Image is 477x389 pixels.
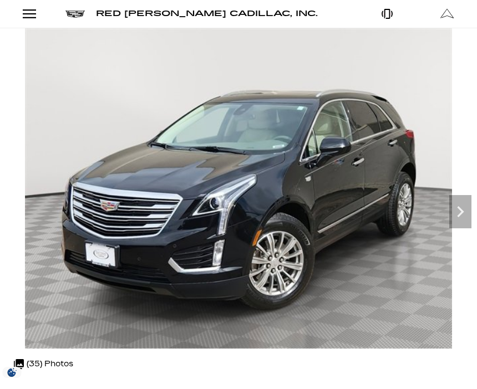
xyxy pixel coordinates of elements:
[96,9,318,18] span: Red [PERSON_NAME] Cadillac, Inc.
[65,6,85,22] a: Cadillac logo
[65,11,85,18] img: Cadillac logo
[449,195,471,228] div: Next
[96,6,318,22] a: Red [PERSON_NAME] Cadillac, Inc.
[8,351,79,377] div: (35) Photos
